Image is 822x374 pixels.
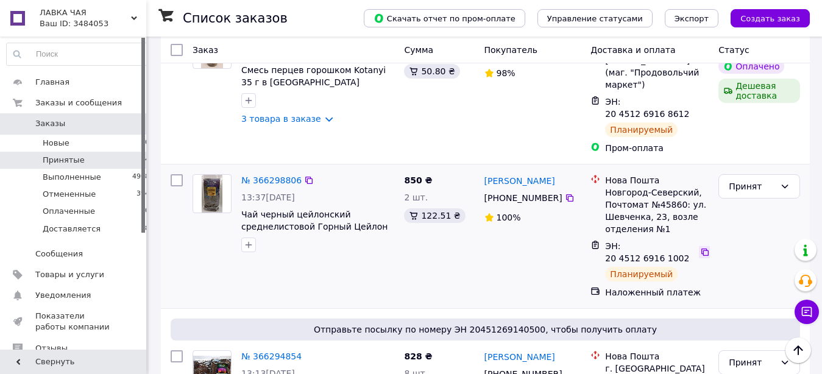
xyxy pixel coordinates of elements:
[175,323,795,336] span: Отправьте посылку по номеру ЭН 20451269140500, чтобы получить оплату
[484,351,555,363] a: [PERSON_NAME]
[193,174,232,213] a: Фото товару
[35,311,113,333] span: Показатели работы компании
[605,122,678,137] div: Планируемый
[605,142,709,154] div: Пром-оплата
[43,172,101,183] span: Выполненные
[729,180,775,193] div: Принят
[404,208,465,223] div: 122.51 ₴
[35,97,122,108] span: Заказы и сообщения
[35,269,104,280] span: Товары и услуги
[43,155,85,166] span: Принятые
[183,11,288,26] h1: Список заказов
[241,65,386,87] a: Смесь перцев горошком Kotanyi 35 г в [GEOGRAPHIC_DATA]
[35,290,91,301] span: Уведомления
[43,206,95,217] span: Оплаченные
[718,13,810,23] a: Создать заказ
[785,337,811,363] button: Наверх
[132,172,149,183] span: 4908
[718,79,800,103] div: Дешевая доставка
[364,9,525,27] button: Скачать отчет по пром-оплате
[241,114,321,124] a: 3 товара в заказе
[404,64,459,79] div: 50.80 ₴
[605,186,709,235] div: Новгород-Северский, Почтомат №45860: ул. Шевченка, 23, возле отделения №1
[43,138,69,149] span: Новые
[605,267,678,281] div: Планируемый
[193,45,218,55] span: Заказ
[731,9,810,27] button: Создать заказ
[145,138,149,149] span: 0
[605,174,709,186] div: Нова Пошта
[145,206,149,217] span: 0
[605,241,689,263] span: ЭН: 20 4512 6916 1002
[35,249,83,259] span: Сообщения
[605,350,709,362] div: Нова Пошта
[404,45,433,55] span: Сумма
[665,9,718,27] button: Экспорт
[404,192,428,202] span: 2 шт.
[241,351,302,361] a: № 366294854
[497,68,516,78] span: 98%
[141,155,149,166] span: 14
[718,59,784,74] div: Оплачено
[590,45,675,55] span: Доставка и оплата
[43,224,101,235] span: Доставляется
[202,175,222,213] img: Фото товару
[241,175,302,185] a: № 366298806
[35,343,68,354] span: Отзывы
[484,45,538,55] span: Покупатель
[718,45,749,55] span: Статус
[136,189,149,200] span: 394
[605,286,709,298] div: Наложенный платеж
[537,9,653,27] button: Управление статусами
[675,14,709,23] span: Экспорт
[497,213,521,222] span: 100%
[145,224,149,235] span: 8
[404,175,432,185] span: 850 ₴
[43,189,96,200] span: Отмененные
[35,118,65,129] span: Заказы
[241,192,295,202] span: 13:37[DATE]
[40,7,131,18] span: ЛАВКА ЧАЯ
[35,77,69,88] span: Главная
[729,356,775,369] div: Принят
[605,42,709,91] div: [STREET_ADDRESS]: [STREET_ADDRESS] (маг. "Продовольчий маркет")
[241,210,388,244] a: Чай черный цейлонский среднелистовой Горный Цейлон PEKOE Чайные Шедевры, 500г
[7,43,150,65] input: Поиск
[404,351,432,361] span: 828 ₴
[795,300,819,324] button: Чат с покупателем
[484,175,555,187] a: [PERSON_NAME]
[40,18,146,29] div: Ваш ID: 3484053
[605,97,689,119] span: ЭН: 20 4512 6916 8612
[374,13,516,24] span: Скачать отчет по пром-оплате
[740,14,800,23] span: Создать заказ
[484,193,562,203] span: [PHONE_NUMBER]
[547,14,643,23] span: Управление статусами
